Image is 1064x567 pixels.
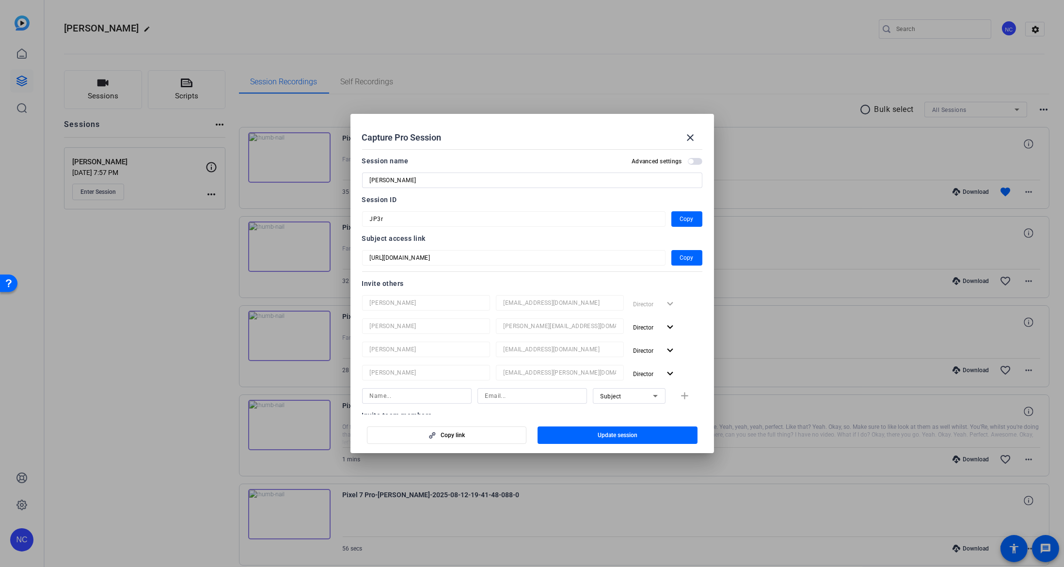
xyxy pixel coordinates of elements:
span: Director [634,347,654,354]
div: Session ID [362,194,702,205]
button: Update session [538,426,698,444]
input: Email... [504,297,616,309]
input: Name... [370,297,482,309]
div: Invite others [362,278,702,289]
input: Session OTP [370,213,658,225]
span: Director [634,324,654,331]
div: Subject access link [362,233,702,244]
button: Director [630,318,681,336]
span: Update session [598,431,637,439]
button: Copy [671,211,702,227]
mat-icon: expand_more [665,345,677,357]
input: Session OTP [370,252,658,264]
input: Name... [370,344,482,355]
mat-icon: close [685,132,697,143]
input: Email... [504,367,616,378]
span: Subject [601,393,622,400]
h2: Advanced settings [632,157,682,165]
button: Director [630,365,681,382]
input: Email... [485,390,579,402]
input: Email... [504,344,616,355]
input: Name... [370,390,464,402]
input: Name... [370,367,482,378]
input: Enter Session Name [370,174,695,186]
mat-icon: expand_more [665,321,677,333]
span: Copy [680,252,694,264]
input: Name... [370,320,482,332]
div: Capture Pro Session [362,126,702,149]
button: Director [630,342,681,359]
input: Email... [504,320,616,332]
div: Session name [362,155,409,167]
span: Copy link [441,431,465,439]
span: Director [634,371,654,378]
mat-icon: expand_more [665,368,677,380]
span: Copy [680,213,694,225]
button: Copy [671,250,702,266]
button: Copy link [367,426,527,444]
